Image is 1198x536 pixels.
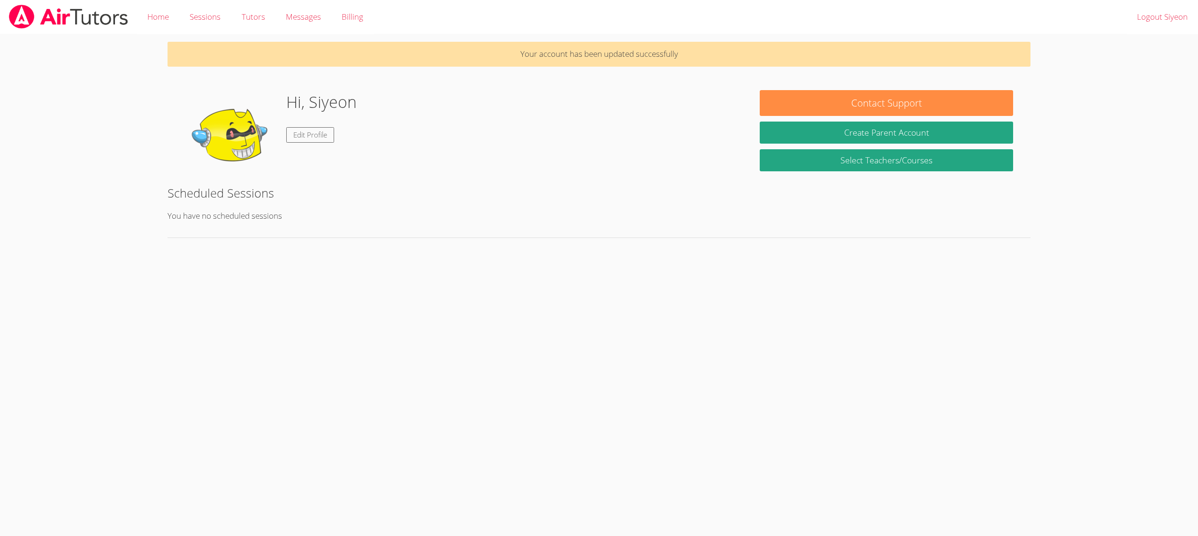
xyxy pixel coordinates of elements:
span: Messages [286,11,321,22]
a: Edit Profile [286,127,334,143]
h1: Hi, Siyeon [286,90,357,114]
h2: Scheduled Sessions [168,184,1030,202]
button: Create Parent Account [760,122,1013,144]
p: Your account has been updated successfully [168,42,1030,67]
a: Select Teachers/Courses [760,149,1013,171]
button: Contact Support [760,90,1013,116]
img: default.png [185,90,279,184]
img: airtutors_banner-c4298cdbf04f3fff15de1276eac7730deb9818008684d7c2e4769d2f7ddbe033.png [8,5,129,29]
p: You have no scheduled sessions [168,209,1030,223]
